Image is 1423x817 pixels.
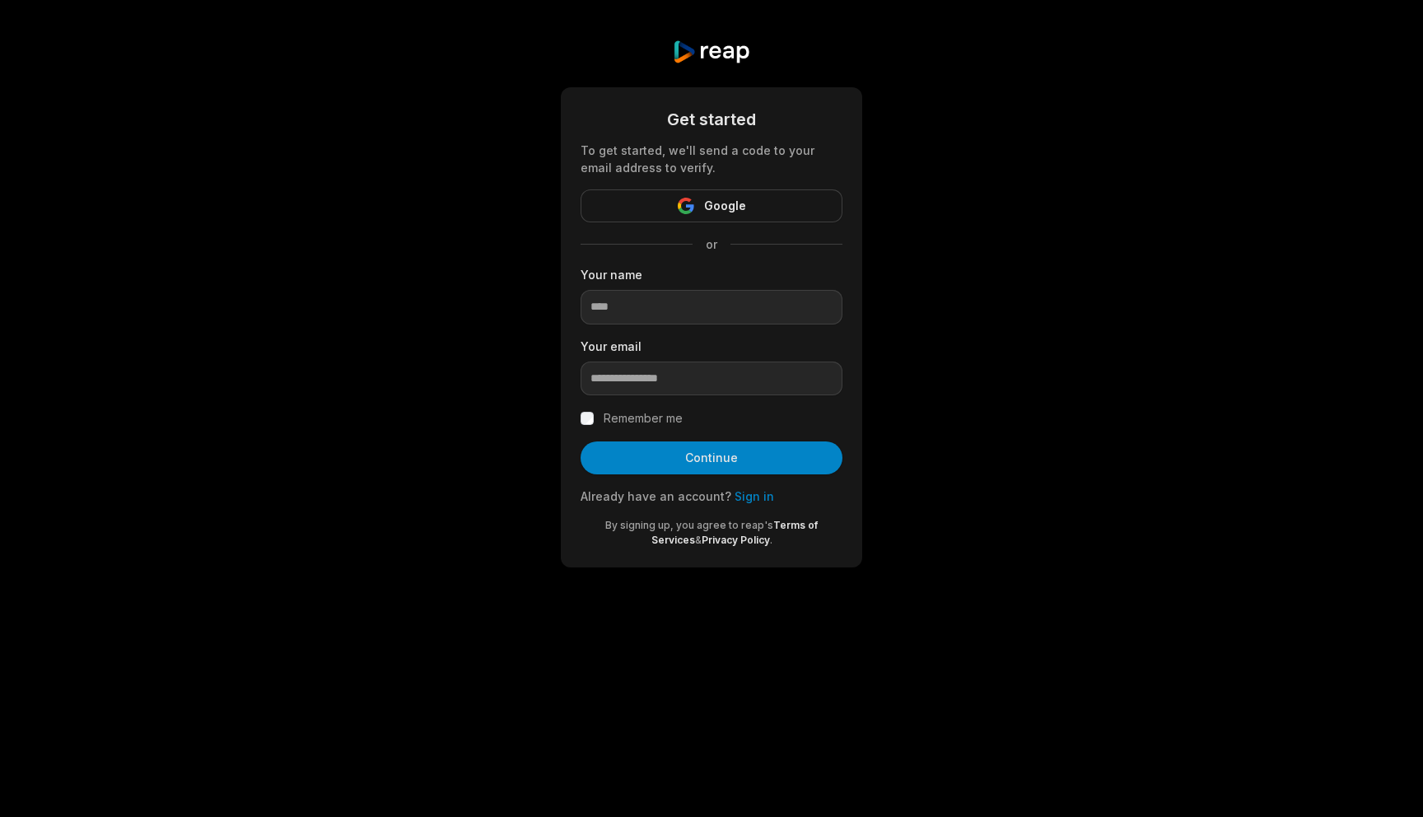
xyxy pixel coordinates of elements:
label: Remember me [604,408,683,428]
div: Get started [581,107,842,132]
label: Your email [581,338,842,355]
a: Privacy Policy [702,534,770,546]
a: Sign in [735,489,774,503]
img: reap [672,40,750,64]
span: & [695,534,702,546]
div: To get started, we'll send a code to your email address to verify. [581,142,842,176]
span: By signing up, you agree to reap's [605,519,773,531]
span: Google [704,196,746,216]
span: or [693,236,730,253]
button: Continue [581,441,842,474]
span: . [770,534,772,546]
button: Google [581,189,842,222]
span: Already have an account? [581,489,731,503]
label: Your name [581,266,842,283]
